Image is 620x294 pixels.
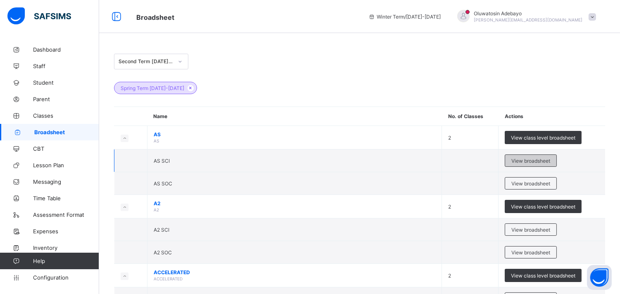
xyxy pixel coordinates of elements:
span: Classes [33,112,99,119]
span: A2 SCI [154,227,169,233]
a: View broadsheet [505,177,557,183]
a: View broadsheet [505,154,557,161]
span: Broadsheet [136,13,174,21]
a: View broadsheet [505,223,557,230]
span: ACCELERATED [154,276,183,281]
span: ACCELERATED [154,269,435,275]
div: Second Term [DATE]-[DATE] [119,59,173,65]
span: Oluwatosin Adebayo [474,10,582,17]
span: Time Table [33,195,99,202]
span: AS [154,131,435,138]
span: A2 SOC [154,249,172,256]
span: Staff [33,63,99,69]
span: AS SOC [154,180,172,187]
span: Expenses [33,228,99,235]
th: No. of Classes [442,107,499,126]
a: View broadsheet [505,246,557,252]
span: View class level broadsheet [511,273,575,279]
span: Assessment Format [33,211,99,218]
span: View broadsheet [511,158,550,164]
span: Student [33,79,99,86]
a: View class level broadsheet [505,269,582,275]
span: Configuration [33,274,99,281]
th: Actions [499,107,605,126]
img: safsims [7,7,71,25]
span: Inventory [33,244,99,251]
span: Dashboard [33,46,99,53]
span: View broadsheet [511,227,550,233]
a: View class level broadsheet [505,200,582,206]
span: Parent [33,96,99,102]
span: Lesson Plan [33,162,99,168]
a: View class level broadsheet [505,131,582,137]
span: Help [33,258,99,264]
span: Broadsheet [34,129,99,135]
span: session/term information [368,14,441,20]
span: 2 [448,135,451,141]
span: CBT [33,145,99,152]
span: View class level broadsheet [511,135,575,141]
span: Spring Term [DATE]-[DATE] [121,85,184,91]
span: AS [154,138,159,143]
span: View broadsheet [511,249,550,256]
span: View broadsheet [511,180,550,187]
span: AS SCI [154,158,170,164]
span: A2 [154,207,159,212]
span: [PERSON_NAME][EMAIL_ADDRESS][DOMAIN_NAME] [474,17,582,22]
span: Messaging [33,178,99,185]
span: 2 [448,273,451,279]
th: Name [147,107,442,126]
span: 2 [448,204,451,210]
span: A2 [154,200,435,206]
div: OluwatosinAdebayo [449,10,600,24]
span: View class level broadsheet [511,204,575,210]
button: Open asap [587,265,612,290]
